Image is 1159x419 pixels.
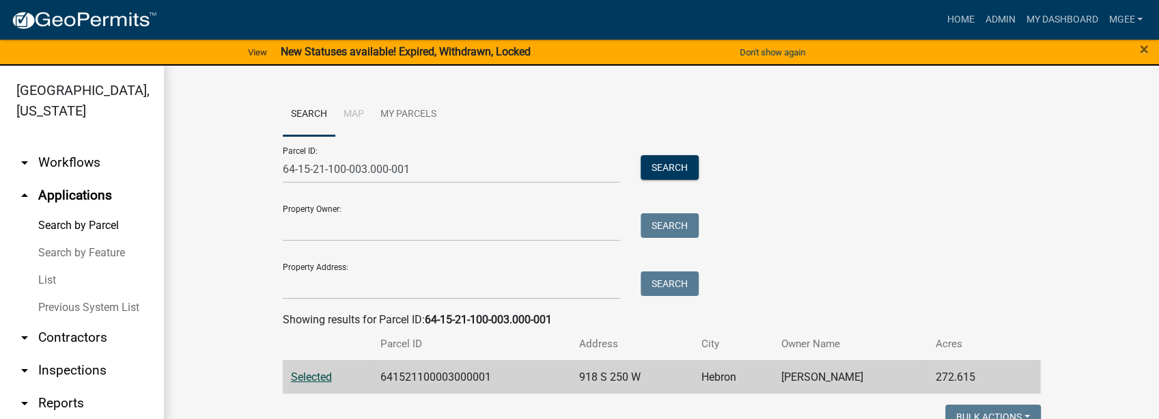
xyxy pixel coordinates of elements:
[372,360,571,394] td: 641521100003000001
[927,328,1015,360] th: Acres
[693,328,773,360] th: City
[1140,40,1149,59] span: ×
[979,7,1020,33] a: Admin
[283,93,335,137] a: Search
[641,155,699,180] button: Search
[16,329,33,346] i: arrow_drop_down
[16,395,33,411] i: arrow_drop_down
[372,328,571,360] th: Parcel ID
[372,93,445,137] a: My Parcels
[16,362,33,379] i: arrow_drop_down
[1140,41,1149,57] button: Close
[425,313,552,326] strong: 64-15-21-100-003.000-001
[283,312,1041,328] div: Showing results for Parcel ID:
[571,360,693,394] td: 918 S 250 W
[641,271,699,296] button: Search
[927,360,1015,394] td: 272.615
[1020,7,1103,33] a: My Dashboard
[773,328,927,360] th: Owner Name
[734,41,811,64] button: Don't show again
[16,154,33,171] i: arrow_drop_down
[16,187,33,204] i: arrow_drop_up
[571,328,693,360] th: Address
[1103,7,1148,33] a: mgee
[941,7,979,33] a: Home
[291,370,332,383] a: Selected
[242,41,273,64] a: View
[641,213,699,238] button: Search
[773,360,927,394] td: [PERSON_NAME]
[281,45,531,58] strong: New Statuses available! Expired, Withdrawn, Locked
[693,360,773,394] td: Hebron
